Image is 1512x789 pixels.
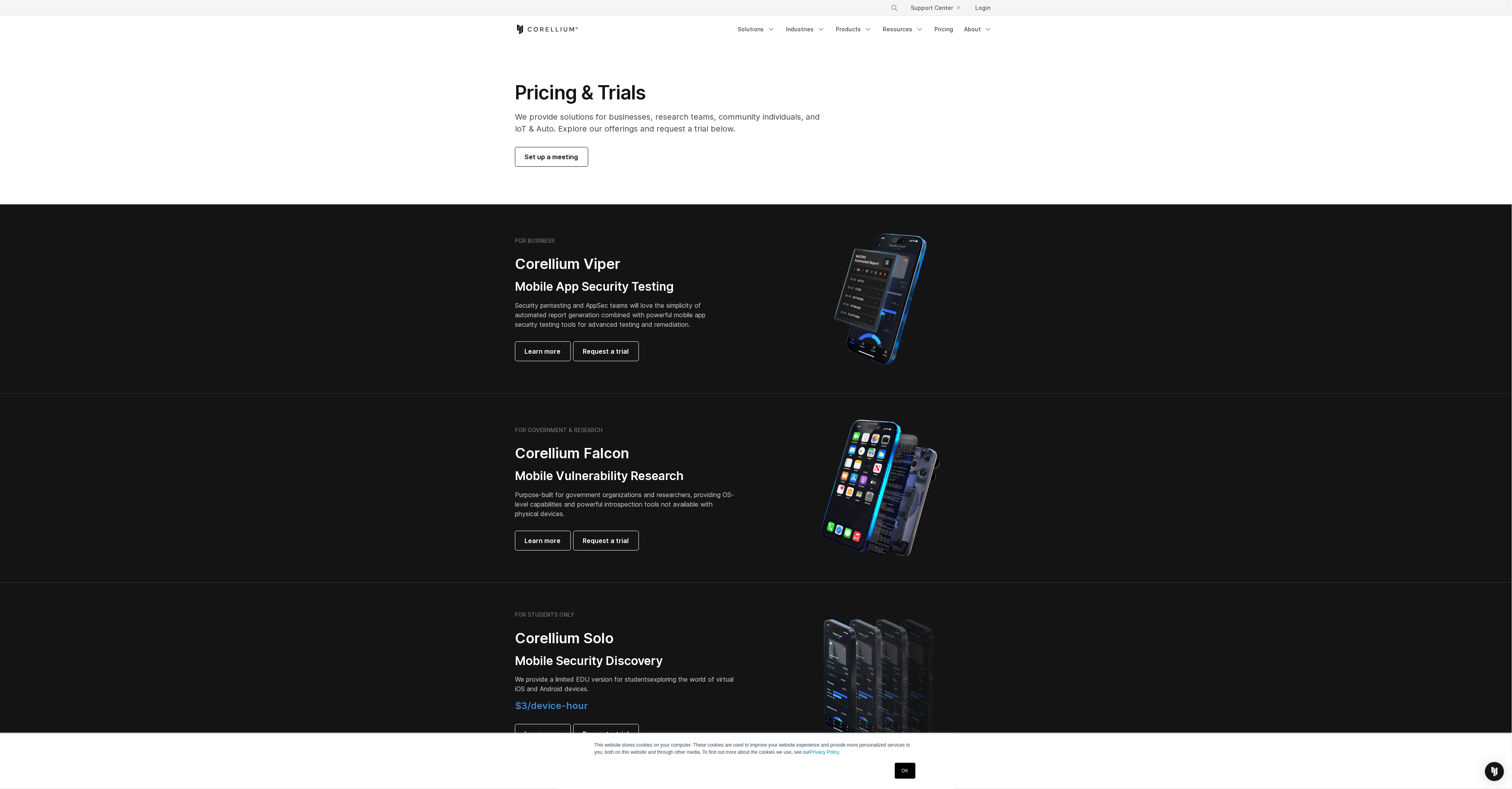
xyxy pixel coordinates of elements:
span: We provide a limited EDU version for students [515,675,650,683]
img: A lineup of four iPhone models becoming more gradient and blurred [808,608,953,747]
h2: Corellium Solo [515,629,737,647]
span: Learn more [525,729,561,739]
a: Learn more [515,342,570,361]
p: Security pentesting and AppSec teams will love the simplicity of automated report generation comb... [515,301,718,329]
div: Navigation Menu [881,1,997,15]
a: Solutions [733,22,780,36]
p: We provide solutions for businesses, research teams, community individuals, and IoT & Auto. Explo... [515,111,831,135]
p: This website stores cookies on your computer. These cookies are used to improve your website expe... [595,741,918,756]
h6: FOR GOVERNMENT & RESEARCH [515,427,603,434]
div: Navigation Menu [733,22,997,36]
a: Learn more [515,531,570,550]
h2: Corellium Falcon [515,444,737,462]
a: Products [831,22,877,36]
a: Request a trial [574,531,639,550]
a: Request a trial [574,342,639,361]
span: Set up a meeting [525,152,578,162]
a: Request a trial [574,724,639,743]
h3: Mobile Security Discovery [515,654,737,669]
h2: Corellium Viper [515,255,718,273]
a: Pricing [930,22,958,36]
span: Learn more [525,536,561,545]
span: Request a trial [583,729,629,739]
a: Corellium Home [515,25,578,34]
button: Search [887,1,902,15]
span: $3/device-hour [515,700,588,711]
p: exploring the world of virtual iOS and Android devices. [515,675,737,694]
a: Set up a meeting [515,147,588,166]
a: About [960,22,997,36]
a: Login [969,1,997,15]
a: Learn more [515,724,570,743]
a: OK [895,763,915,779]
span: Learn more [525,347,561,356]
img: Corellium MATRIX automated report on iPhone showing app vulnerability test results across securit... [821,230,940,368]
a: Privacy Policy. [810,749,841,755]
span: Request a trial [583,536,629,545]
h1: Pricing & Trials [515,81,831,105]
div: Open Intercom Messenger [1485,762,1504,781]
p: Purpose-built for government organizations and researchers, providing OS-level capabilities and p... [515,490,737,518]
h6: FOR BUSINESS [515,237,555,244]
a: Support Center [905,1,966,15]
h3: Mobile Vulnerability Research [515,469,737,484]
a: Resources [879,22,929,36]
a: Industries [782,22,830,36]
span: Request a trial [583,347,629,356]
h6: FOR STUDENTS ONLY [515,611,575,618]
img: iPhone model separated into the mechanics used to build the physical device. [821,419,940,558]
h3: Mobile App Security Testing [515,279,718,294]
